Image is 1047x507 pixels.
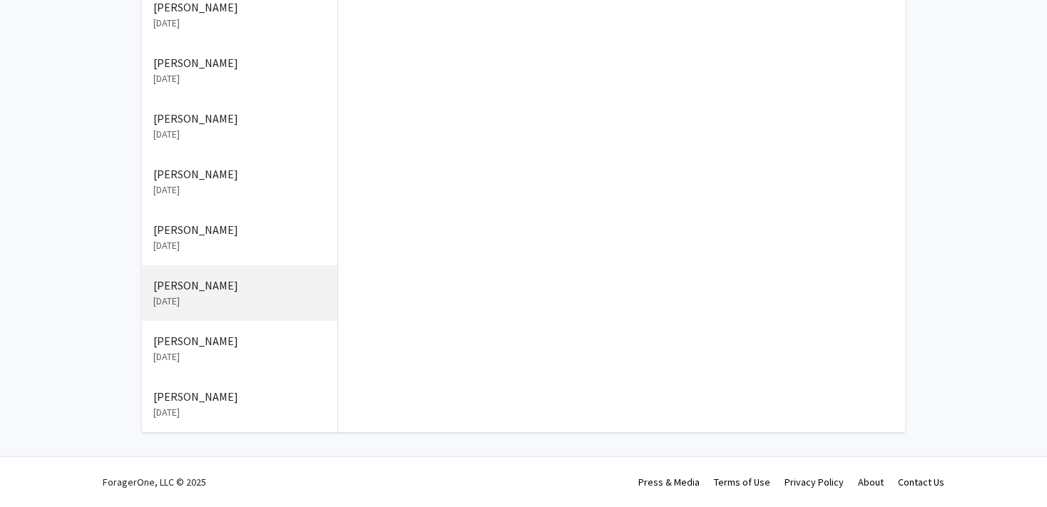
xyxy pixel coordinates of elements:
[153,238,326,253] p: [DATE]
[153,294,326,309] p: [DATE]
[153,54,326,71] p: [PERSON_NAME]
[153,16,326,31] p: [DATE]
[103,457,206,507] div: ForagerOne, LLC © 2025
[638,476,700,488] a: Press & Media
[714,476,770,488] a: Terms of Use
[153,71,326,86] p: [DATE]
[153,110,326,127] p: [PERSON_NAME]
[153,165,326,183] p: [PERSON_NAME]
[153,388,326,405] p: [PERSON_NAME]
[898,476,944,488] a: Contact Us
[153,349,326,364] p: [DATE]
[153,127,326,142] p: [DATE]
[785,476,844,488] a: Privacy Policy
[858,476,884,488] a: About
[153,405,326,420] p: [DATE]
[153,183,326,198] p: [DATE]
[153,332,326,349] p: [PERSON_NAME]
[153,277,326,294] p: [PERSON_NAME]
[11,443,61,496] iframe: Chat
[153,221,326,238] p: [PERSON_NAME]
